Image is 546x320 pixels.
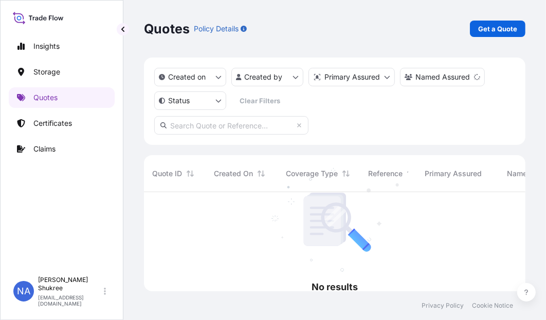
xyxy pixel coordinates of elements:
[425,168,482,179] span: Primary Assured
[478,24,517,34] p: Get a Quote
[144,21,190,37] p: Quotes
[33,67,60,77] p: Storage
[154,91,226,110] button: certificateStatus Filter options
[33,41,60,51] p: Insights
[184,167,196,180] button: Sort
[415,72,470,82] p: Named Assured
[152,168,182,179] span: Quote ID
[168,96,190,106] p: Status
[472,302,513,310] a: Cookie Notice
[340,167,352,180] button: Sort
[154,68,226,86] button: createdOn Filter options
[245,72,283,82] p: Created by
[154,116,308,135] input: Search Quote or Reference...
[240,96,281,106] p: Clear Filters
[33,92,58,103] p: Quotes
[214,168,253,179] span: Created On
[38,276,102,292] p: [PERSON_NAME] Shukree
[422,302,464,310] a: Privacy Policy
[33,144,56,154] p: Claims
[194,24,239,34] p: Policy Details
[400,68,485,86] button: cargoOwner Filter options
[9,113,115,134] a: Certificates
[324,72,380,82] p: Primary Assured
[255,167,267,180] button: Sort
[308,68,395,86] button: distributor Filter options
[17,286,30,296] span: NA
[231,92,289,109] button: Clear Filters
[33,118,72,128] p: Certificates
[231,68,303,86] button: createdBy Filter options
[9,139,115,159] a: Claims
[9,36,115,57] a: Insights
[9,62,115,82] a: Storage
[168,72,206,82] p: Created on
[405,167,417,180] button: Sort
[368,168,403,179] span: Reference
[9,87,115,108] a: Quotes
[470,21,525,37] a: Get a Quote
[38,294,102,307] p: [EMAIL_ADDRESS][DOMAIN_NAME]
[286,168,338,179] span: Coverage Type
